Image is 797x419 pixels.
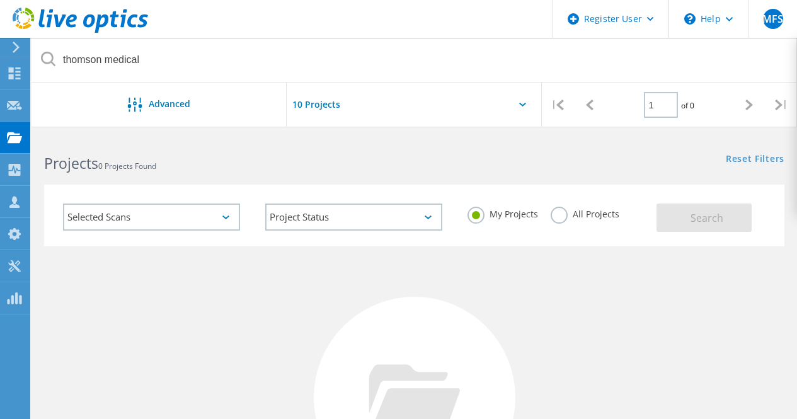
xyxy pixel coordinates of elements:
[551,207,619,219] label: All Projects
[149,100,190,108] span: Advanced
[542,83,574,127] div: |
[765,83,797,127] div: |
[681,100,694,111] span: of 0
[63,204,240,231] div: Selected Scans
[467,207,538,219] label: My Projects
[726,154,784,165] a: Reset Filters
[265,204,442,231] div: Project Status
[13,26,148,35] a: Live Optics Dashboard
[762,14,783,24] span: MFS
[691,211,723,225] span: Search
[657,204,752,232] button: Search
[98,161,156,171] span: 0 Projects Found
[44,153,98,173] b: Projects
[684,13,696,25] svg: \n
